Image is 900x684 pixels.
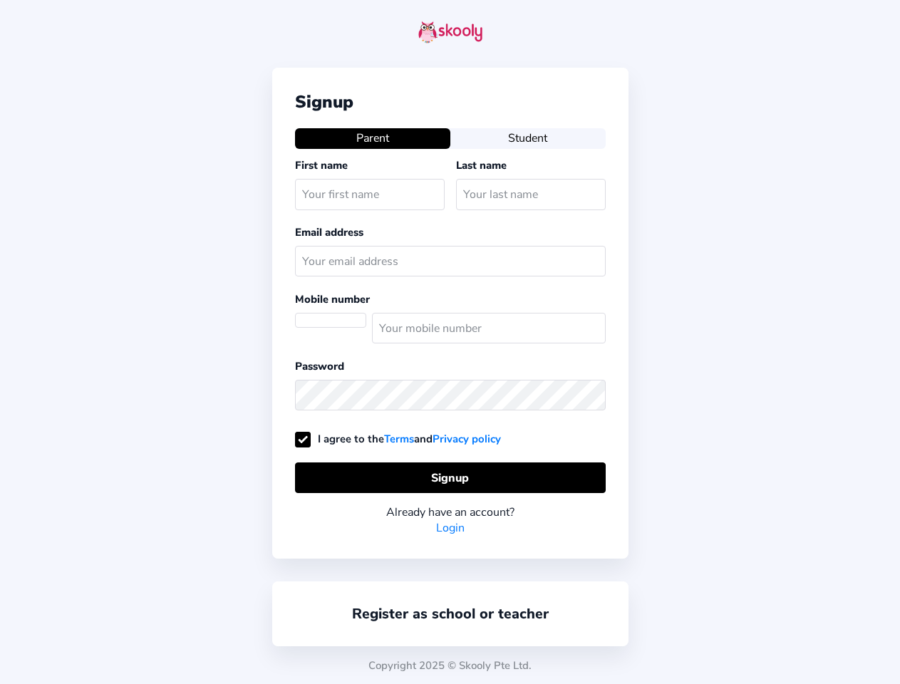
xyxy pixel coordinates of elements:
[295,504,606,520] div: Already have an account?
[372,313,606,343] input: Your mobile number
[456,158,507,172] label: Last name
[295,90,606,113] div: Signup
[456,179,606,209] input: Your last name
[418,21,482,43] img: skooly-logo.png
[384,432,414,446] a: Terms
[295,225,363,239] label: Email address
[295,432,501,446] label: I agree to the and
[295,246,606,276] input: Your email address
[295,158,348,172] label: First name
[295,359,344,373] label: Password
[295,462,606,493] button: Signup
[436,520,465,536] a: Login
[295,128,450,148] button: Parent
[450,128,606,148] button: Student
[352,604,549,623] a: Register as school or teacher
[295,292,370,306] label: Mobile number
[295,179,445,209] input: Your first name
[433,432,501,446] a: Privacy policy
